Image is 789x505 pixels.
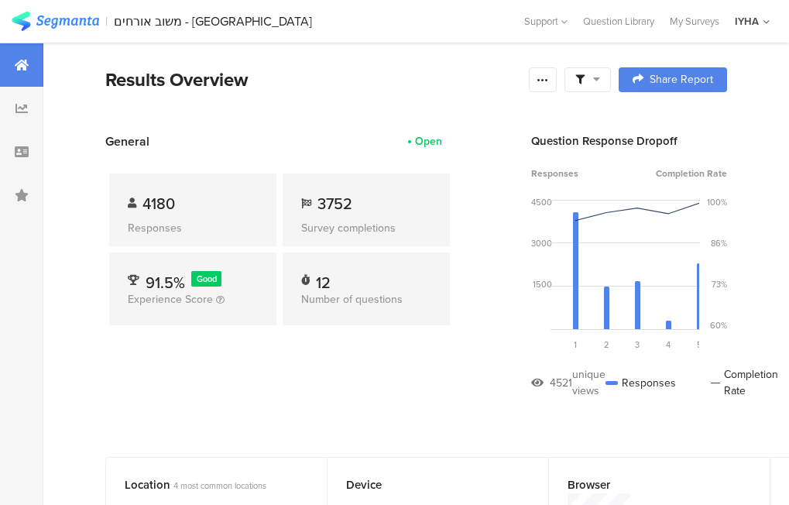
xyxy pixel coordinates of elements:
[316,271,331,287] div: 12
[125,476,283,493] div: Location
[301,291,403,307] span: Number of questions
[114,14,312,29] div: משוב אורחים - [GEOGRAPHIC_DATA]
[531,167,578,180] span: Responses
[146,271,185,294] span: 91.5%
[197,273,217,285] span: Good
[712,278,727,290] div: 73%
[524,9,568,33] div: Support
[533,278,552,290] div: 1500
[317,192,352,215] span: 3752
[173,479,266,492] span: 4 most common locations
[531,237,552,249] div: 3000
[142,192,175,215] span: 4180
[550,375,572,391] div: 4521
[12,12,99,31] img: segmanta logo
[635,338,640,351] span: 3
[650,74,713,85] span: Share Report
[605,366,676,399] div: Responses
[735,14,759,29] div: IYHA
[572,366,605,399] div: unique views
[711,237,727,249] div: 86%
[105,12,108,30] div: |
[656,167,727,180] span: Completion Rate
[604,338,609,351] span: 2
[697,338,702,351] span: 5
[711,366,781,399] div: Completion Rate
[531,132,727,149] div: Question Response Dropoff
[105,66,521,94] div: Results Overview
[105,132,149,150] span: General
[128,220,258,236] div: Responses
[707,196,727,208] div: 100%
[662,14,727,29] a: My Surveys
[415,133,442,149] div: Open
[575,14,662,29] a: Question Library
[128,291,213,307] span: Experience Score
[531,196,552,208] div: 4500
[346,476,504,493] div: Device
[568,476,726,493] div: Browser
[666,338,671,351] span: 4
[574,338,577,351] span: 1
[301,220,431,236] div: Survey completions
[710,319,727,332] div: 60%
